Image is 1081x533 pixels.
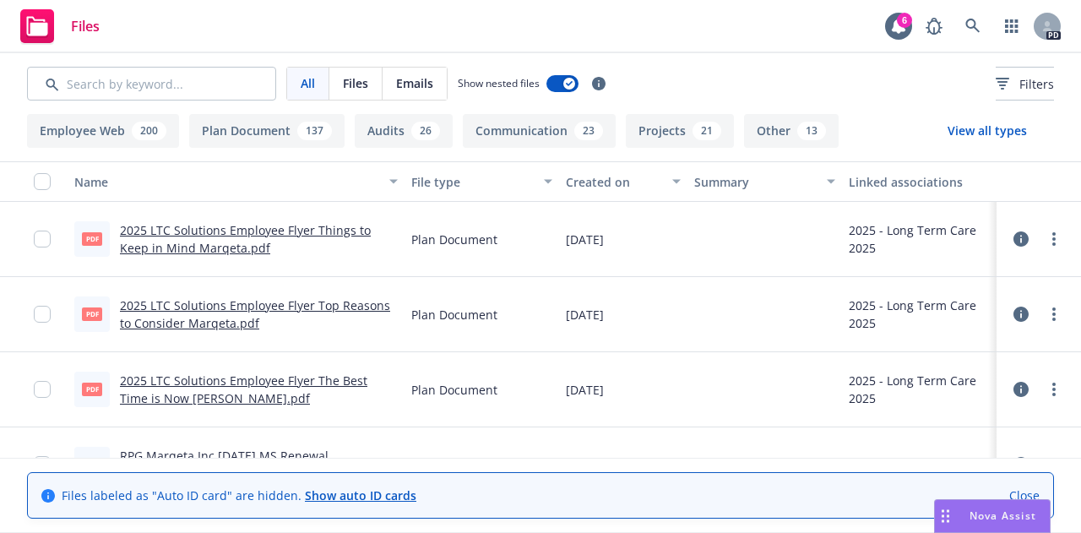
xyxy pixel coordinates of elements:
[411,456,444,474] span: Other
[27,67,276,101] input: Search by keyword...
[120,297,390,331] a: 2025 LTC Solutions Employee Flyer Top Reasons to Consider Marqeta.pdf
[355,114,453,148] button: Audits
[849,456,876,474] div: 2026
[566,231,604,248] span: [DATE]
[120,373,367,406] a: 2025 LTC Solutions Employee Flyer The Best Time is Now [PERSON_NAME].pdf
[132,122,166,140] div: 200
[566,456,604,474] span: [DATE]
[411,231,497,248] span: Plan Document
[849,173,990,191] div: Linked associations
[396,74,433,92] span: Emails
[996,67,1054,101] button: Filters
[34,456,51,473] input: Toggle Row Selected
[897,13,912,28] div: 6
[842,161,997,202] button: Linked associations
[189,114,345,148] button: Plan Document
[849,296,976,314] div: 2025 - Long Term Care
[301,74,315,92] span: All
[921,114,1054,148] button: View all types
[849,372,976,389] div: 2025 - Long Term Care
[693,122,721,140] div: 21
[305,487,416,503] a: Show auto ID cards
[970,509,1036,523] span: Nova Assist
[849,314,976,332] div: 2025
[62,487,416,504] span: Files labeled as "Auto ID card" are hidden.
[14,3,106,50] a: Files
[849,239,976,257] div: 2025
[82,383,102,395] span: pdf
[411,173,534,191] div: File type
[956,9,990,43] a: Search
[82,307,102,320] span: pdf
[566,173,662,191] div: Created on
[744,114,839,148] button: Other
[559,161,687,202] button: Created on
[849,389,976,407] div: 2025
[1044,454,1064,475] a: more
[995,9,1029,43] a: Switch app
[566,306,604,324] span: [DATE]
[34,173,51,190] input: Select all
[1019,75,1054,93] span: Filters
[849,221,976,239] div: 2025 - Long Term Care
[297,122,332,140] div: 137
[694,173,817,191] div: Summary
[411,122,440,140] div: 26
[458,76,540,90] span: Show nested files
[34,306,51,323] input: Toggle Row Selected
[996,75,1054,93] span: Filters
[935,500,956,532] div: Drag to move
[1044,304,1064,324] a: more
[917,9,951,43] a: Report a Bug
[71,19,100,33] span: Files
[68,161,405,202] button: Name
[1044,229,1064,249] a: more
[34,231,51,247] input: Toggle Row Selected
[27,114,179,148] button: Employee Web
[120,222,371,256] a: 2025 LTC Solutions Employee Flyer Things to Keep in Mind Marqeta.pdf
[934,499,1051,533] button: Nova Assist
[687,161,842,202] button: Summary
[34,381,51,398] input: Toggle Row Selected
[74,173,379,191] div: Name
[574,122,603,140] div: 23
[82,232,102,245] span: pdf
[411,381,497,399] span: Plan Document
[1044,379,1064,400] a: more
[411,306,497,324] span: Plan Document
[566,381,604,399] span: [DATE]
[120,448,329,481] a: RPG Marqeta Inc [DATE] MS Renewal Confirmation Signed.pdf
[626,114,734,148] button: Projects
[797,122,826,140] div: 13
[463,114,616,148] button: Communication
[343,74,368,92] span: Files
[1009,487,1040,504] a: Close
[405,161,559,202] button: File type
